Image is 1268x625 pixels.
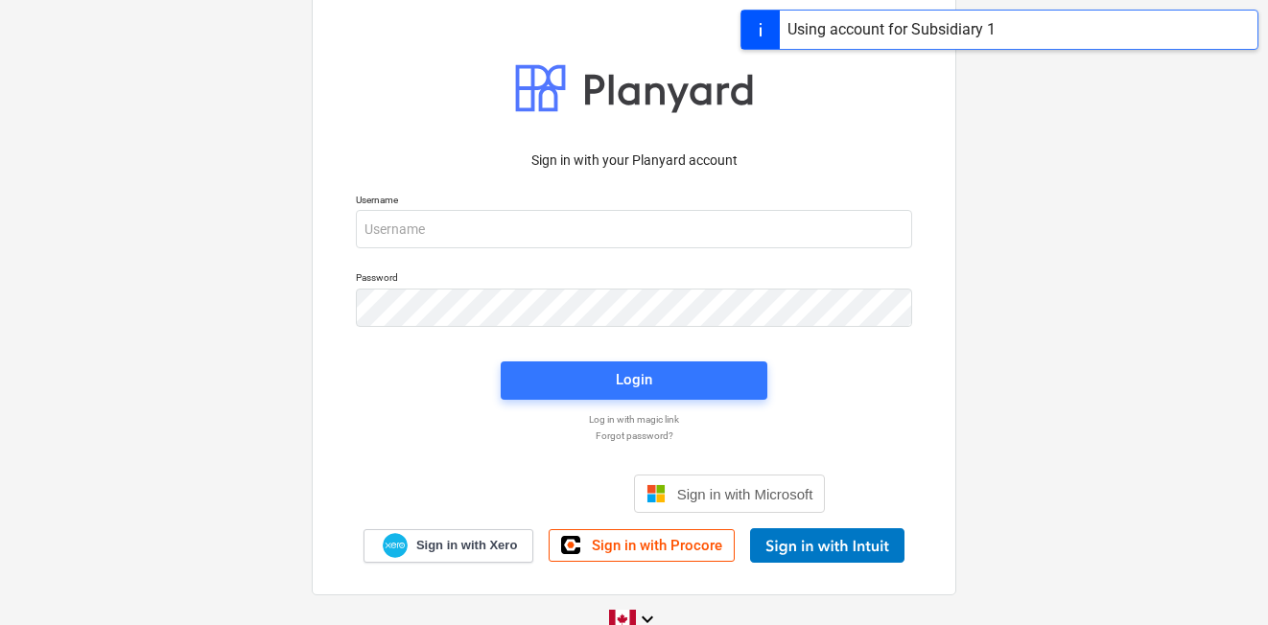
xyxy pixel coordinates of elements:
a: Forgot password? [346,429,922,442]
p: Username [356,194,912,210]
iframe: Sign in with Google Button [434,473,628,515]
a: Sign in with Procore [549,529,735,562]
p: Password [356,271,912,288]
img: Microsoft logo [646,484,666,503]
input: Username [356,210,912,248]
p: Sign in with your Planyard account [356,150,912,171]
span: Sign in with Procore [592,537,722,554]
div: Login [616,367,652,392]
a: Log in with magic link [346,413,922,426]
div: Using account for Subsidiary 1 [787,18,996,41]
span: Sign in with Xero [416,537,517,554]
a: Sign in with Xero [364,529,534,563]
img: Xero logo [383,533,408,559]
button: Login [501,361,767,400]
span: Sign in with Microsoft [677,486,813,502]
